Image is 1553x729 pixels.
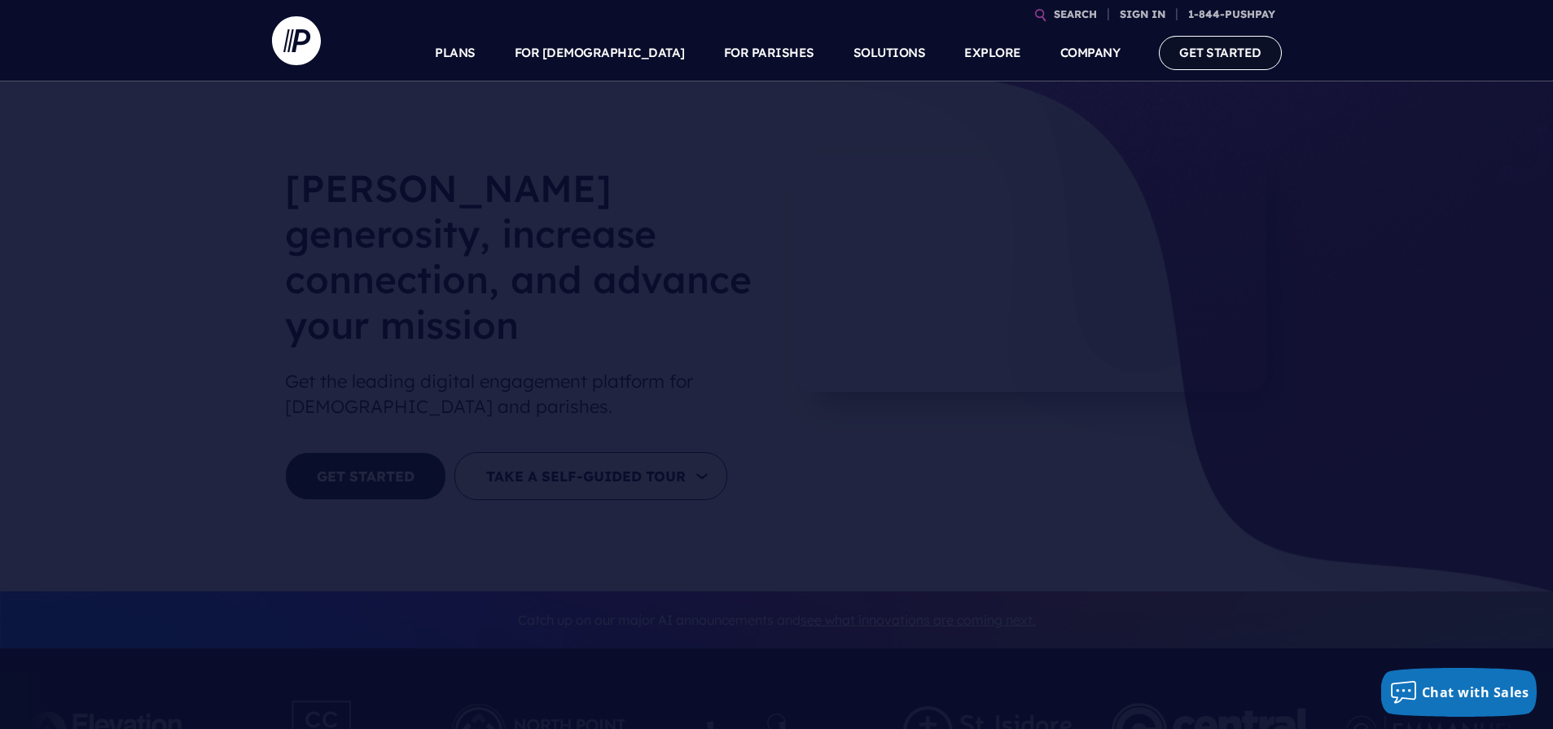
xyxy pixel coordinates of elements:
[1381,668,1538,717] button: Chat with Sales
[1159,36,1282,69] a: GET STARTED
[435,24,476,81] a: PLANS
[853,24,926,81] a: SOLUTIONS
[1422,683,1529,701] span: Chat with Sales
[1060,24,1121,81] a: COMPANY
[515,24,685,81] a: FOR [DEMOGRAPHIC_DATA]
[724,24,814,81] a: FOR PARISHES
[964,24,1021,81] a: EXPLORE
